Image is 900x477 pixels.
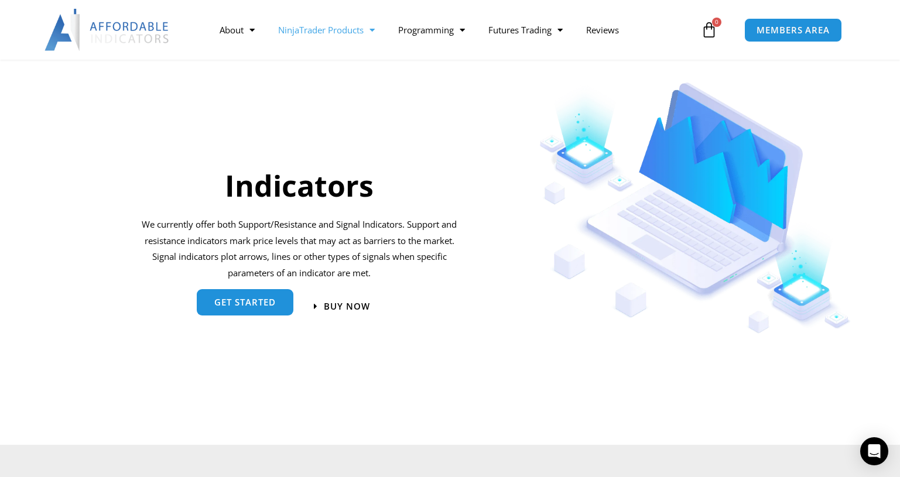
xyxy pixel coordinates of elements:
[197,289,293,315] a: get started
[744,18,842,42] a: MEMBERS AREA
[134,217,466,282] p: We currently offer both Support/Resistance and Signal Indicators. Support and resistance indicato...
[683,13,735,47] a: 0
[208,16,266,43] a: About
[386,16,477,43] a: Programming
[134,167,466,205] h2: Indicators
[324,302,370,311] span: Buy now
[757,26,830,35] span: MEMBERS AREA
[266,16,386,43] a: NinjaTrader Products
[45,9,170,51] img: LogoAI | Affordable Indicators – NinjaTrader
[860,437,888,465] div: Open Intercom Messenger
[539,83,851,334] img: Indicators 1 | Affordable Indicators – NinjaTrader
[208,16,697,43] nav: Menu
[574,16,631,43] a: Reviews
[214,298,276,307] span: get started
[477,16,574,43] a: Futures Trading
[712,18,721,27] span: 0
[314,302,370,311] a: Buy now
